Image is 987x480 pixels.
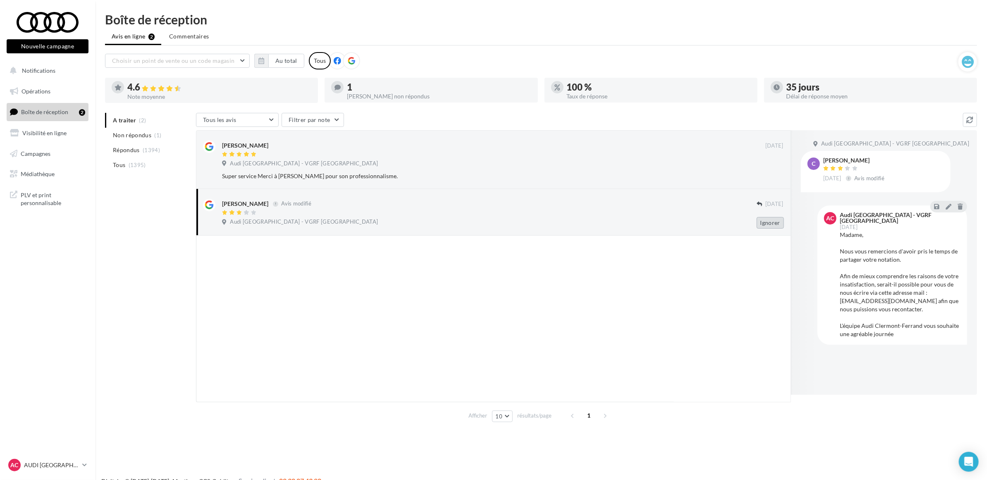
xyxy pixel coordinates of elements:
[5,83,90,100] a: Opérations
[222,200,268,208] div: [PERSON_NAME]
[230,160,378,167] span: Audi [GEOGRAPHIC_DATA] - VGRF [GEOGRAPHIC_DATA]
[827,214,834,222] span: AC
[786,93,970,99] div: Délai de réponse moyen
[112,57,234,64] span: Choisir un point de vente ou un code magasin
[196,113,279,127] button: Tous les avis
[7,457,88,473] a: AC AUDI [GEOGRAPHIC_DATA]
[765,142,784,150] span: [DATE]
[5,124,90,142] a: Visibilité en ligne
[21,150,50,157] span: Campagnes
[21,170,55,177] span: Médiathèque
[222,172,730,180] div: Super service Merci à [PERSON_NAME] pour son professionnalisme.
[567,93,751,99] div: Taux de réponse
[230,218,378,226] span: Audi [GEOGRAPHIC_DATA] - VGRF [GEOGRAPHIC_DATA]
[567,83,751,92] div: 100 %
[129,162,146,168] span: (1395)
[347,83,531,92] div: 1
[517,412,552,420] span: résultats/page
[22,88,50,95] span: Opérations
[840,212,959,224] div: Audi [GEOGRAPHIC_DATA] - VGRF [GEOGRAPHIC_DATA]
[254,54,304,68] button: Au total
[840,224,858,230] span: [DATE]
[757,217,784,229] button: Ignorer
[582,409,595,422] span: 1
[496,413,503,420] span: 10
[21,108,68,115] span: Boîte de réception
[155,132,162,139] span: (1)
[840,231,961,338] div: Madame, Nous vous remercions d'avoir pris le temps de partager votre notation. Afin de mieux comp...
[143,147,160,153] span: (1394)
[786,83,970,92] div: 35 jours
[203,116,237,123] span: Tous les avis
[309,52,331,69] div: Tous
[5,103,90,121] a: Boîte de réception2
[812,160,816,168] span: C
[282,113,344,127] button: Filtrer par note
[347,93,531,99] div: [PERSON_NAME] non répondus
[113,161,125,169] span: Tous
[821,140,969,148] span: Audi [GEOGRAPHIC_DATA] - VGRF [GEOGRAPHIC_DATA]
[959,452,979,472] div: Open Intercom Messenger
[113,131,151,139] span: Non répondus
[268,54,304,68] button: Au total
[22,129,67,136] span: Visibilité en ligne
[79,109,85,116] div: 2
[765,201,784,208] span: [DATE]
[469,412,488,420] span: Afficher
[127,83,311,92] div: 4.6
[169,32,209,41] span: Commentaires
[492,411,513,422] button: 10
[5,145,90,162] a: Campagnes
[22,67,55,74] span: Notifications
[5,165,90,183] a: Médiathèque
[105,54,250,68] button: Choisir un point de vente ou un code magasin
[21,189,85,207] span: PLV et print personnalisable
[127,94,311,100] div: Note moyenne
[24,461,79,469] p: AUDI [GEOGRAPHIC_DATA]
[105,13,977,26] div: Boîte de réception
[823,175,841,182] span: [DATE]
[5,62,87,79] button: Notifications
[823,158,887,163] div: [PERSON_NAME]
[222,141,268,150] div: [PERSON_NAME]
[281,201,311,207] span: Avis modifié
[7,39,88,53] button: Nouvelle campagne
[5,186,90,210] a: PLV et print personnalisable
[113,146,140,154] span: Répondus
[11,461,19,469] span: AC
[855,175,885,181] span: Avis modifié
